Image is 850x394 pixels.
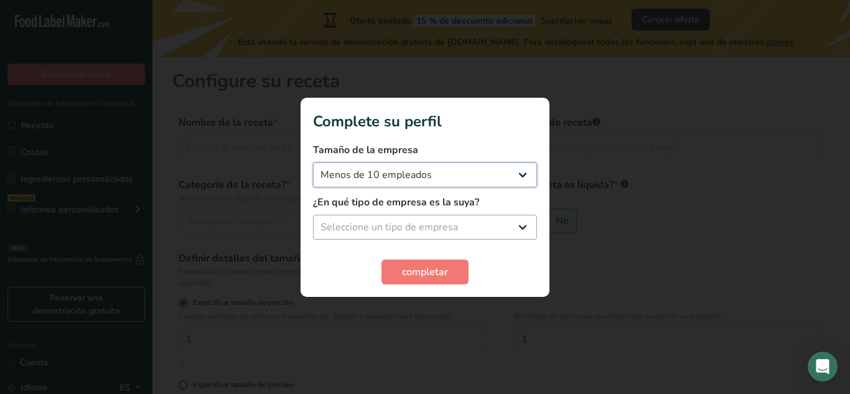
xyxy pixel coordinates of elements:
[402,265,448,279] span: completar
[381,260,469,284] button: completar
[313,143,537,157] label: Tamaño de la empresa
[313,110,537,133] h1: Complete su perfil
[313,195,537,210] label: ¿En qué tipo de empresa es la suya?
[808,352,838,382] div: Open Intercom Messenger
